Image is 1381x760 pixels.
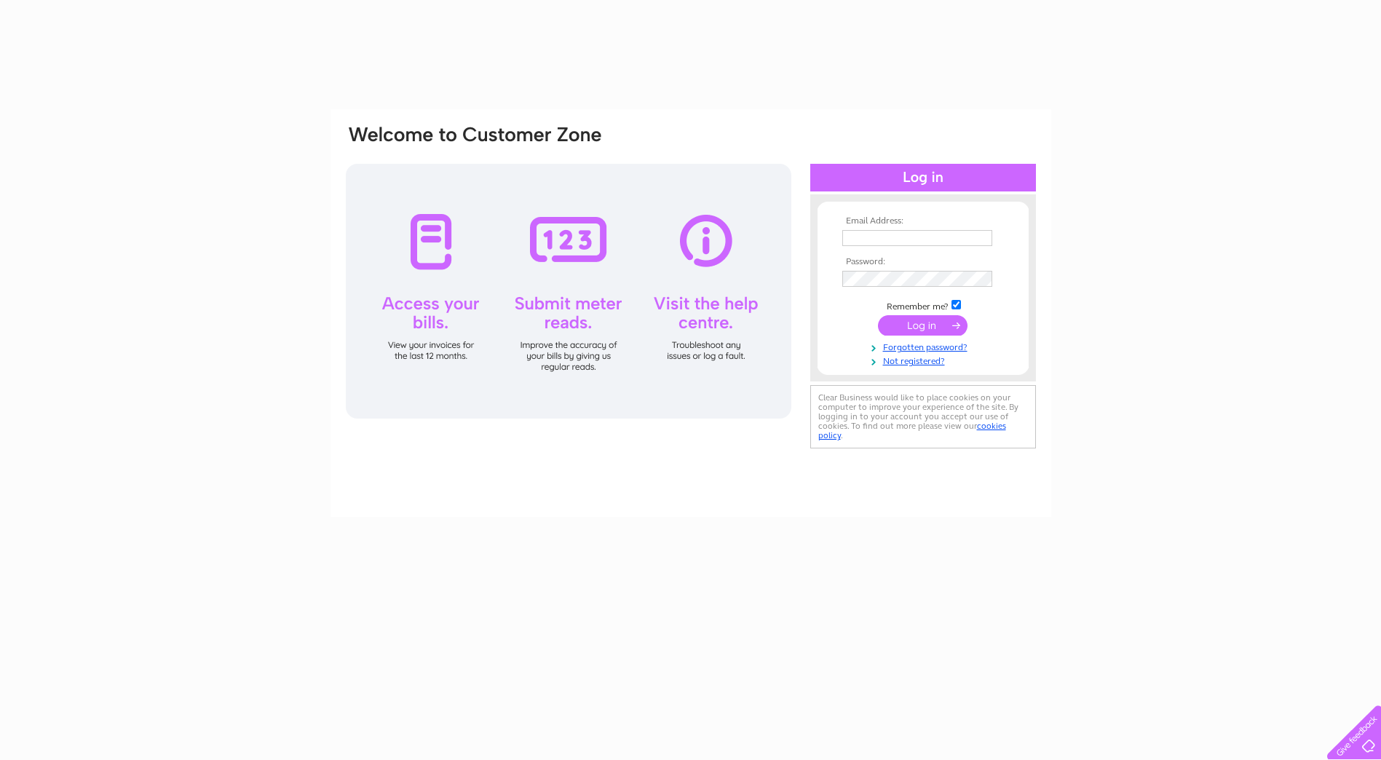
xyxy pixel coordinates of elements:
a: Not registered? [842,353,1008,367]
a: cookies policy [818,421,1006,440]
div: Clear Business would like to place cookies on your computer to improve your experience of the sit... [810,385,1036,448]
input: Submit [878,315,968,336]
td: Remember me? [839,298,1008,312]
a: Forgotten password? [842,339,1008,353]
th: Email Address: [839,216,1008,226]
th: Password: [839,257,1008,267]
